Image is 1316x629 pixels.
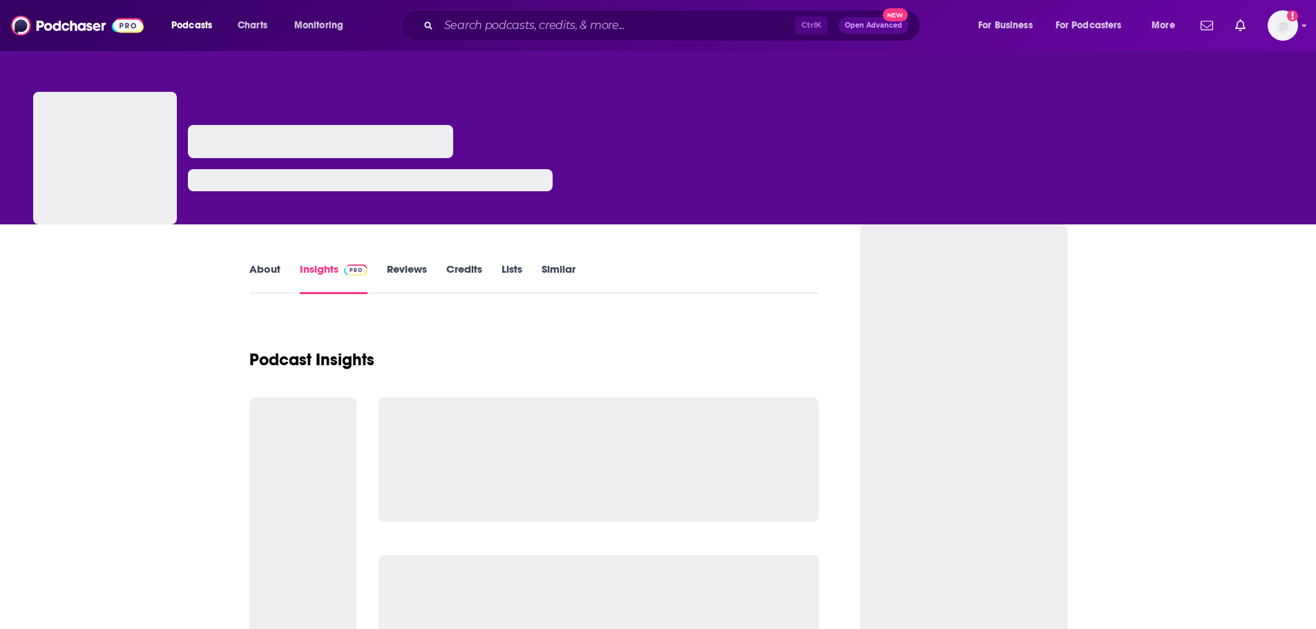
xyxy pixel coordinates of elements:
[238,16,267,35] span: Charts
[502,262,522,294] a: Lists
[285,14,361,37] button: open menu
[249,349,374,370] h1: Podcast Insights
[171,16,212,35] span: Podcasts
[344,264,368,275] img: Podchaser Pro
[439,14,795,37] input: Search podcasts, credits, & more...
[162,14,230,37] button: open menu
[978,16,1033,35] span: For Business
[387,262,427,294] a: Reviews
[883,8,908,21] span: New
[1047,14,1142,37] button: open menu
[969,14,1050,37] button: open menu
[446,262,482,294] a: Credits
[1268,10,1298,41] span: Logged in as SimonElement
[795,17,828,35] span: Ctrl K
[1268,10,1298,41] img: User Profile
[414,10,933,41] div: Search podcasts, credits, & more...
[1287,10,1298,21] svg: Add a profile image
[839,17,908,34] button: Open AdvancedNew
[1152,16,1175,35] span: More
[1230,14,1251,37] a: Show notifications dropdown
[11,12,144,39] img: Podchaser - Follow, Share and Rate Podcasts
[294,16,343,35] span: Monitoring
[249,262,280,294] a: About
[229,14,276,37] a: Charts
[1195,14,1219,37] a: Show notifications dropdown
[1268,10,1298,41] button: Show profile menu
[1142,14,1192,37] button: open menu
[542,262,575,294] a: Similar
[1056,16,1122,35] span: For Podcasters
[300,262,368,294] a: InsightsPodchaser Pro
[845,22,902,29] span: Open Advanced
